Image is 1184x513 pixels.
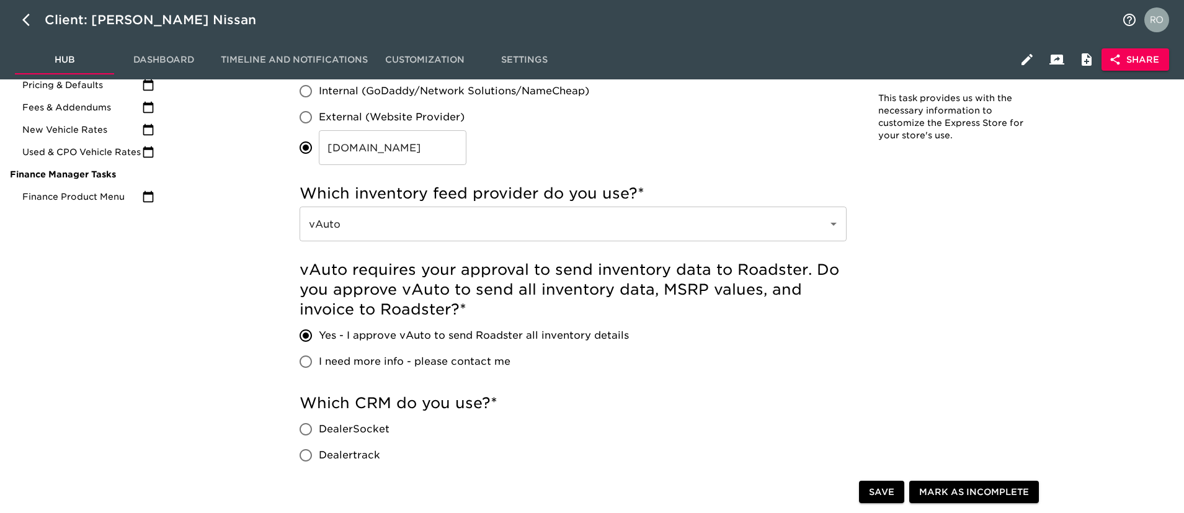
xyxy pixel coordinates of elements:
input: Other [319,130,466,165]
h5: Which CRM do you use? [300,393,847,413]
span: Dealertrack [319,448,380,463]
span: Hub [22,52,107,68]
span: Dashboard [122,52,206,68]
h5: Which inventory feed provider do you use? [300,184,847,203]
span: Fees & Addendums [22,101,142,114]
span: Internal (GoDaddy/Network Solutions/NameCheap) [319,84,589,99]
span: Finance Manager Tasks [10,168,154,181]
button: Share [1102,48,1169,71]
button: Edit Hub [1012,45,1042,74]
div: Client: [PERSON_NAME] Nissan [45,10,274,30]
span: External (Website Provider) [319,110,465,125]
p: This task provides us with the necessary information to customize the Express Store for your stor... [878,92,1027,142]
span: Share [1111,52,1159,68]
button: Save [859,481,904,504]
button: Open [825,215,842,233]
span: Mark as Incomplete [919,484,1029,500]
img: Profile [1144,7,1169,32]
span: DealerSocket [319,422,389,437]
span: Customization [383,52,467,68]
button: Mark as Incomplete [909,481,1039,504]
h5: vAuto requires your approval to send inventory data to Roadster. Do you approve vAuto to send all... [300,260,847,319]
span: Pricing & Defaults [22,79,142,91]
span: Save [869,484,894,500]
span: Used & CPO Vehicle Rates [22,146,142,158]
span: I need more info - please contact me [319,354,510,369]
button: Client View [1042,45,1072,74]
span: Timeline and Notifications [221,52,368,68]
button: Internal Notes and Comments [1072,45,1102,74]
span: Settings [482,52,566,68]
button: notifications [1115,5,1144,35]
span: Finance Product Menu [22,190,142,203]
span: New Vehicle Rates [22,123,142,136]
span: Yes - I approve vAuto to send Roadster all inventory details [319,328,629,343]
